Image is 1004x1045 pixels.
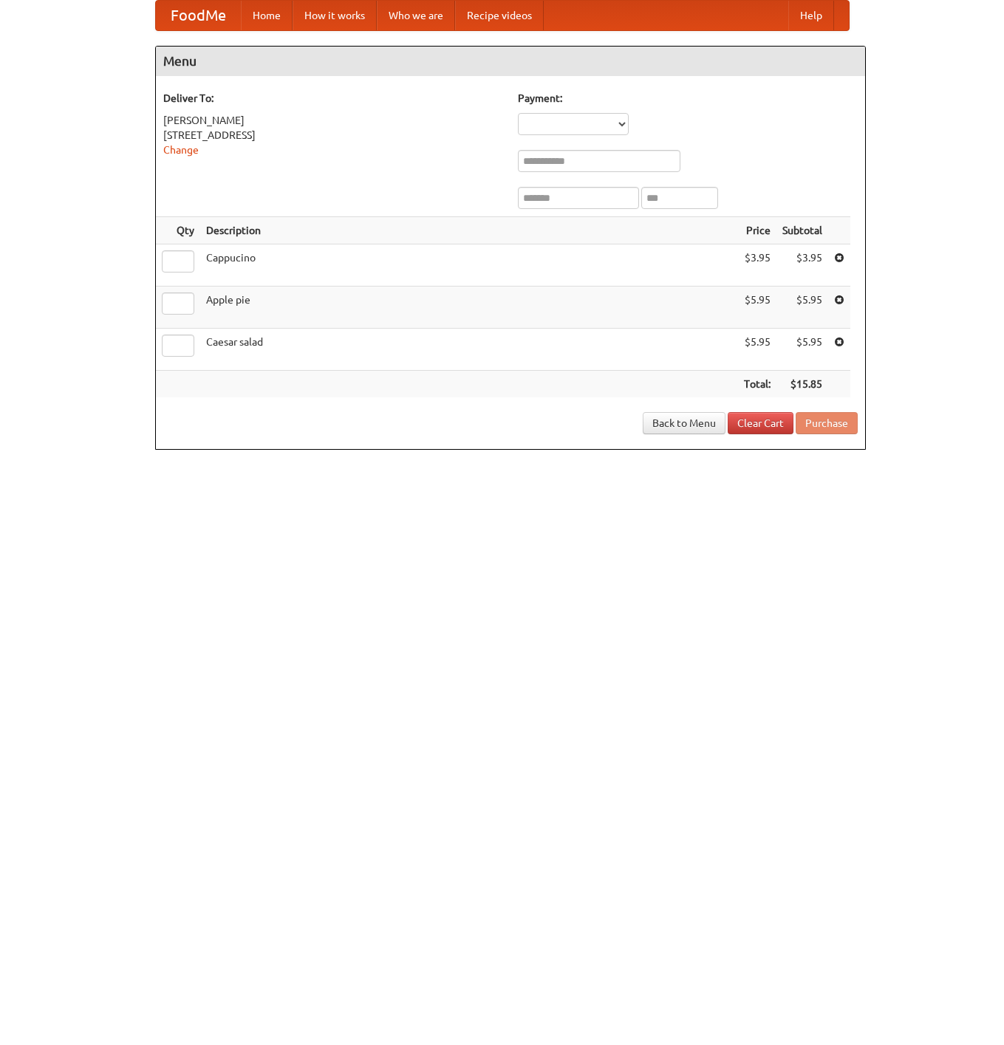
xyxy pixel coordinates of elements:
[738,244,776,287] td: $3.95
[163,113,503,128] div: [PERSON_NAME]
[776,287,828,329] td: $5.95
[455,1,544,30] a: Recipe videos
[738,287,776,329] td: $5.95
[200,329,738,371] td: Caesar salad
[156,217,200,244] th: Qty
[738,371,776,398] th: Total:
[200,244,738,287] td: Cappucino
[293,1,377,30] a: How it works
[796,412,858,434] button: Purchase
[163,128,503,143] div: [STREET_ADDRESS]
[377,1,455,30] a: Who we are
[728,412,793,434] a: Clear Cart
[163,91,503,106] h5: Deliver To:
[163,144,199,156] a: Change
[156,1,241,30] a: FoodMe
[643,412,725,434] a: Back to Menu
[776,371,828,398] th: $15.85
[776,217,828,244] th: Subtotal
[200,287,738,329] td: Apple pie
[738,329,776,371] td: $5.95
[788,1,834,30] a: Help
[738,217,776,244] th: Price
[156,47,865,76] h4: Menu
[776,244,828,287] td: $3.95
[776,329,828,371] td: $5.95
[241,1,293,30] a: Home
[200,217,738,244] th: Description
[518,91,858,106] h5: Payment:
